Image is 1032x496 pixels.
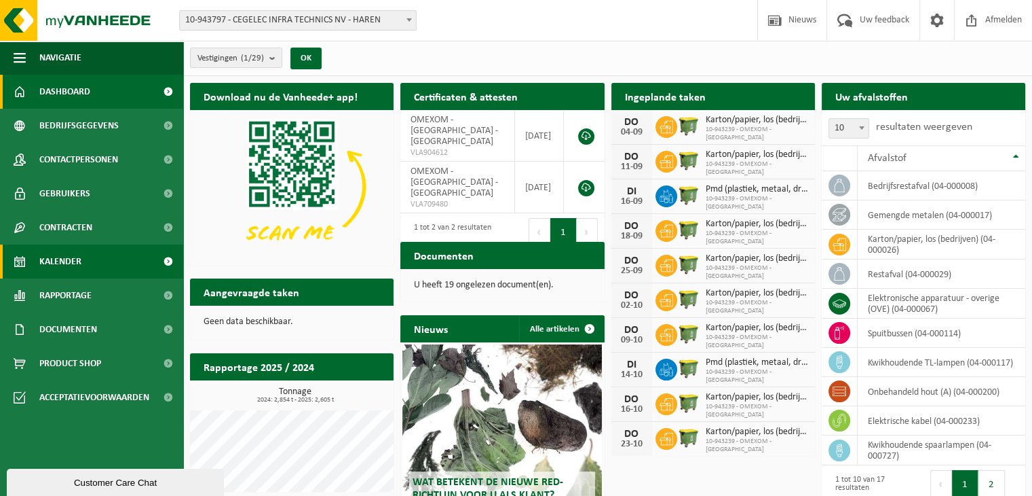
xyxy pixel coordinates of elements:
span: 10 [829,119,868,138]
h2: Ingeplande taken [611,83,719,109]
img: Download de VHEPlus App [190,110,394,263]
img: WB-1100-HPE-GN-50 [677,149,700,172]
span: Karton/papier, los (bedrijven) [706,392,808,403]
span: Contactpersonen [39,143,118,177]
td: bedrijfsrestafval (04-000008) [858,171,1025,200]
div: DO [618,152,645,162]
p: Geen data beschikbaar. [204,317,380,327]
button: Previous [529,218,550,245]
div: DO [618,429,645,440]
h2: Certificaten & attesten [400,83,531,109]
a: Bekijk rapportage [292,380,392,407]
div: DO [618,325,645,336]
div: 02-10 [618,301,645,311]
span: VLA904612 [410,147,504,158]
p: U heeft 19 ongelezen document(en). [414,281,590,290]
h2: Download nu de Vanheede+ app! [190,83,371,109]
span: 10-943239 - OMEXOM - [GEOGRAPHIC_DATA] [706,368,808,385]
img: WB-1100-HPE-GN-50 [677,287,700,311]
div: 23-10 [618,440,645,449]
div: 14-10 [618,370,645,380]
img: WB-1100-HPE-GN-50 [677,114,700,137]
span: 10-943239 - OMEXOM - [GEOGRAPHIC_DATA] [706,264,808,281]
span: Bedrijfsgegevens [39,109,119,143]
div: 1 tot 2 van 2 resultaten [407,217,491,247]
span: 10-943797 - CEGELEC INFRA TECHNICS NV - HAREN [180,11,416,30]
span: 10-943239 - OMEXOM - [GEOGRAPHIC_DATA] [706,403,808,419]
label: resultaten weergeven [876,122,972,132]
img: WB-1100-HPE-GN-50 [677,357,700,380]
span: Dashboard [39,75,90,109]
img: WB-1100-HPE-GN-50 [677,426,700,449]
span: Pmd (plastiek, metaal, drankkartons) (bedrijven) [706,184,808,195]
span: 10-943797 - CEGELEC INFRA TECHNICS NV - HAREN [179,10,417,31]
span: OMEXOM - [GEOGRAPHIC_DATA] - [GEOGRAPHIC_DATA] [410,166,498,198]
a: Alle artikelen [519,315,603,342]
td: [DATE] [515,110,564,162]
span: Karton/papier, los (bedrijven) [706,288,808,299]
h2: Rapportage 2025 / 2024 [190,353,328,380]
span: 10-943239 - OMEXOM - [GEOGRAPHIC_DATA] [706,334,808,350]
div: 09-10 [618,336,645,345]
div: 18-09 [618,232,645,241]
span: Afvalstof [868,153,906,164]
div: DO [618,221,645,232]
span: 10-943239 - OMEXOM - [GEOGRAPHIC_DATA] [706,126,808,142]
button: 1 [550,218,577,245]
h2: Nieuws [400,315,461,342]
button: OK [290,48,322,69]
button: Vestigingen(1/29) [190,48,282,68]
td: elektronische apparatuur - overige (OVE) (04-000067) [858,289,1025,319]
img: WB-1100-HPE-GN-50 [677,183,700,207]
div: DO [618,255,645,266]
div: 16-10 [618,405,645,414]
span: 10 [828,118,869,139]
span: 2024: 2,854 t - 2025: 2,605 t [197,397,394,404]
td: restafval (04-000029) [858,260,1025,289]
h2: Uw afvalstoffen [822,83,921,109]
h2: Documenten [400,242,487,268]
td: onbehandeld hout (A) (04-000200) [858,377,1025,406]
div: DI [618,186,645,197]
span: Pmd (plastiek, metaal, drankkartons) (bedrijven) [706,357,808,368]
span: VLA709480 [410,199,504,210]
span: Product Shop [39,347,101,380]
td: [DATE] [515,162,564,213]
span: Karton/papier, los (bedrijven) [706,323,808,334]
h2: Aangevraagde taken [190,279,313,305]
td: elektrische kabel (04-000233) [858,406,1025,436]
span: Contracten [39,211,92,245]
td: spuitbussen (04-000114) [858,319,1025,348]
td: gemengde metalen (04-000017) [858,200,1025,230]
img: WB-1100-HPE-GN-50 [677,218,700,241]
span: 10-943239 - OMEXOM - [GEOGRAPHIC_DATA] [706,438,808,454]
span: Karton/papier, los (bedrijven) [706,115,808,126]
img: WB-1100-HPE-GN-50 [677,253,700,276]
img: WB-1100-HPE-GN-50 [677,391,700,414]
div: 25-09 [618,266,645,276]
span: Karton/papier, los (bedrijven) [706,149,808,160]
h3: Tonnage [197,387,394,404]
span: Karton/papier, los (bedrijven) [706,219,808,230]
img: WB-1100-HPE-GN-50 [677,322,700,345]
button: Next [577,218,598,245]
div: 11-09 [618,162,645,172]
span: Kalender [39,245,81,279]
span: Navigatie [39,41,81,75]
td: karton/papier, los (bedrijven) (04-000026) [858,230,1025,260]
div: 16-09 [618,197,645,207]
span: 10-943239 - OMEXOM - [GEOGRAPHIC_DATA] [706,299,808,315]
span: Karton/papier, los (bedrijven) [706,427,808,438]
span: Acceptatievoorwaarden [39,380,149,414]
span: Gebruikers [39,177,90,211]
div: DO [618,290,645,301]
td: kwikhoudende spaarlampen (04-000727) [858,436,1025,465]
span: 10-943239 - OMEXOM - [GEOGRAPHIC_DATA] [706,230,808,246]
span: 10-943239 - OMEXOM - [GEOGRAPHIC_DATA] [706,195,808,211]
td: kwikhoudende TL-lampen (04-000117) [858,348,1025,377]
span: Karton/papier, los (bedrijven) [706,253,808,264]
div: DO [618,394,645,405]
span: Rapportage [39,279,92,313]
span: 10-943239 - OMEXOM - [GEOGRAPHIC_DATA] [706,160,808,177]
